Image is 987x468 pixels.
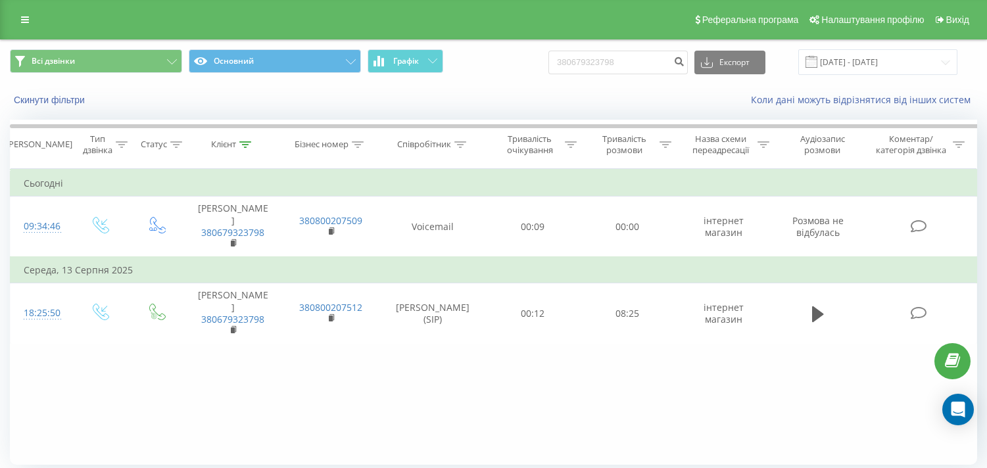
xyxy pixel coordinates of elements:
[942,394,974,425] div: Open Intercom Messenger
[201,226,264,239] a: 380679323798
[299,214,362,227] a: 380800207509
[784,133,860,156] div: Аудіозапис розмови
[184,197,282,257] td: [PERSON_NAME]
[141,139,167,151] div: Статус
[11,170,977,197] td: Сьогодні
[580,283,675,344] td: 08:25
[751,93,977,106] a: Коли дані можуть відрізнятися вiд інших систем
[498,133,562,156] div: Тривалість очікування
[189,49,361,73] button: Основний
[295,139,349,151] div: Бізнес номер
[211,139,236,151] div: Клієнт
[299,301,362,314] a: 380800207512
[380,197,486,257] td: Voicemail
[686,133,754,156] div: Назва схеми переадресації
[10,49,182,73] button: Всі дзвінки
[792,214,844,239] span: Розмова не відбулась
[393,57,419,66] span: Графік
[24,300,57,326] div: 18:25:50
[82,133,112,156] div: Тип дзвінка
[675,197,773,257] td: інтернет магазин
[397,139,451,151] div: Співробітник
[548,51,688,74] input: Пошук за номером
[486,283,581,344] td: 00:12
[24,214,57,239] div: 09:34:46
[201,313,264,325] a: 380679323798
[694,51,765,74] button: Експорт
[946,14,969,25] span: Вихід
[10,94,91,106] button: Скинути фільтри
[486,197,581,257] td: 00:09
[873,133,950,156] div: Коментар/категорія дзвінка
[592,133,656,156] div: Тривалість розмови
[32,56,75,66] span: Всі дзвінки
[675,283,773,344] td: інтернет магазин
[11,257,977,283] td: Середа, 13 Серпня 2025
[821,14,924,25] span: Налаштування профілю
[184,283,282,344] td: [PERSON_NAME]
[580,197,675,257] td: 00:00
[380,283,486,344] td: [PERSON_NAME] (SIP)
[368,49,443,73] button: Графік
[6,139,72,151] div: [PERSON_NAME]
[702,14,799,25] span: Реферальна програма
